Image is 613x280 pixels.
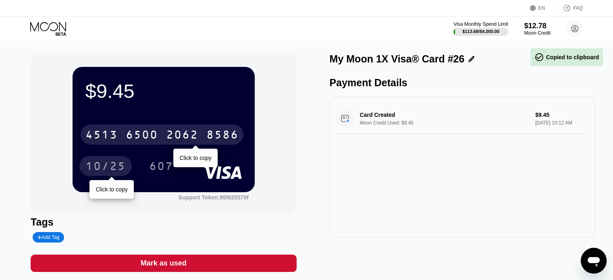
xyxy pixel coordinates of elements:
[206,129,239,142] div: 8586
[534,52,544,62] span: 
[79,156,132,176] div: 10/25
[524,30,551,36] div: Moon Credit
[96,186,127,193] div: Click to copy
[581,248,607,274] iframe: Button to launch messaging window
[37,234,59,240] div: Add Tag
[143,156,179,176] div: 607
[453,21,508,36] div: Visa Monthly Spend Limit$113.68/$4,000.00
[555,4,583,12] div: FAQ
[31,216,296,228] div: Tags
[126,129,158,142] div: 6500
[534,52,599,62] div: Copied to clipboard
[81,124,243,145] div: 4513650020628586
[330,77,595,89] div: Payment Details
[31,255,296,272] div: Mark as used
[166,129,198,142] div: 2062
[330,53,465,65] div: My Moon 1X Visa® Card #26
[453,21,508,27] div: Visa Monthly Spend Limit
[524,22,551,36] div: $12.78Moon Credit
[538,5,545,11] div: EN
[33,232,64,243] div: Add Tag
[573,5,583,11] div: FAQ
[85,129,118,142] div: 4513
[141,259,187,268] div: Mark as used
[462,29,499,34] div: $113.68 / $4,000.00
[149,161,173,174] div: 607
[179,194,249,201] div: Support Token:95f825570f
[179,155,211,161] div: Click to copy
[85,161,126,174] div: 10/25
[85,80,242,102] div: $9.45
[530,4,555,12] div: EN
[179,194,249,201] div: Support Token: 95f825570f
[524,22,551,30] div: $12.78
